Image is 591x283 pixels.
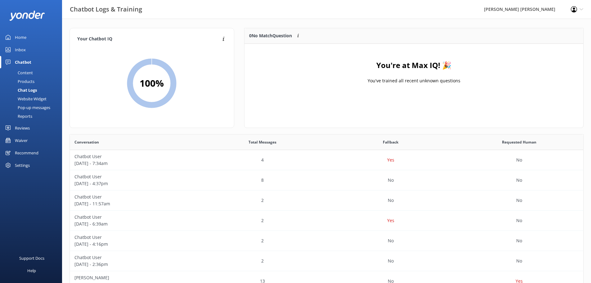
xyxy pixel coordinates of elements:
[4,68,62,77] a: Content
[4,86,62,94] a: Chat Logs
[15,56,31,68] div: Chatbot
[15,134,28,147] div: Waiver
[70,211,583,231] div: row
[387,217,394,224] p: Yes
[4,86,37,94] div: Chat Logs
[74,173,194,180] p: Chatbot User
[516,237,522,244] p: No
[388,177,394,184] p: No
[4,94,62,103] a: Website Widget
[15,147,38,159] div: Recommend
[383,139,398,145] span: Fallback
[15,31,26,43] div: Home
[261,197,264,204] p: 2
[74,139,99,145] span: Conversation
[516,177,522,184] p: No
[70,190,583,211] div: row
[74,221,194,227] p: [DATE] - 6:39am
[9,11,45,21] img: yonder-white-logo.png
[4,103,62,112] a: Pop-up messages
[516,197,522,204] p: No
[74,160,194,167] p: [DATE] - 7:34am
[74,194,194,200] p: Chatbot User
[74,234,194,241] p: Chatbot User
[4,112,62,121] a: Reports
[15,159,30,171] div: Settings
[70,150,583,170] div: row
[249,32,292,39] p: 0 No Match Question
[70,231,583,251] div: row
[74,200,194,207] p: [DATE] - 11:57am
[516,258,522,264] p: No
[74,274,194,281] p: [PERSON_NAME]
[388,258,394,264] p: No
[4,77,34,86] div: Products
[261,177,264,184] p: 8
[261,217,264,224] p: 2
[74,153,194,160] p: Chatbot User
[15,122,30,134] div: Reviews
[388,237,394,244] p: No
[140,76,164,91] h2: 100 %
[74,254,194,261] p: Chatbot User
[19,252,44,264] div: Support Docs
[248,139,276,145] span: Total Messages
[388,197,394,204] p: No
[4,68,33,77] div: Content
[74,241,194,248] p: [DATE] - 4:16pm
[4,103,50,112] div: Pop-up messages
[70,251,583,271] div: row
[516,217,522,224] p: No
[77,36,221,43] h4: Your Chatbot IQ
[502,139,536,145] span: Requested Human
[74,261,194,268] p: [DATE] - 2:36pm
[261,258,264,264] p: 2
[376,59,451,71] h4: You're at Max IQ! 🎉
[387,157,394,163] p: Yes
[244,44,583,106] div: grid
[15,43,26,56] div: Inbox
[70,170,583,190] div: row
[70,4,142,14] h3: Chatbot Logs & Training
[4,94,47,103] div: Website Widget
[27,264,36,277] div: Help
[367,77,460,84] p: You've trained all recent unknown questions
[261,157,264,163] p: 4
[516,157,522,163] p: No
[261,237,264,244] p: 2
[74,180,194,187] p: [DATE] - 4:37pm
[4,77,62,86] a: Products
[74,214,194,221] p: Chatbot User
[4,112,32,121] div: Reports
